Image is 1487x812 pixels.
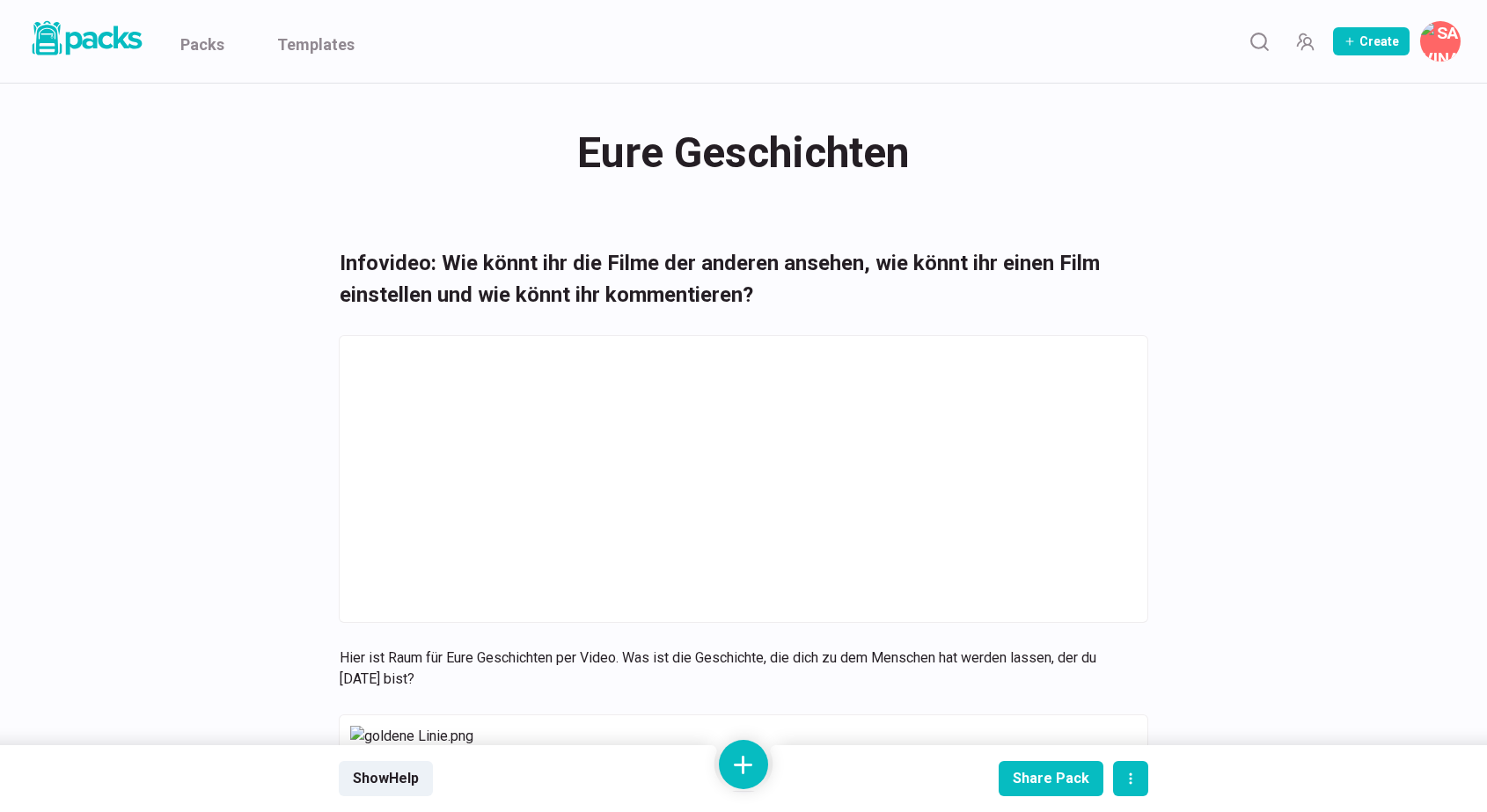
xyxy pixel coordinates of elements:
a: Packs logo [26,18,145,65]
button: ShowHelp [339,761,433,796]
button: Search [1242,24,1277,59]
iframe: iframe [480,347,1007,611]
button: Savina Tilmann [1420,21,1461,62]
button: Manage Team Invites [1287,24,1322,59]
p: Hier ist Raum für Eure Geschichten per Video. Was ist die Geschichte, die dich zu dem Menschen ha... [340,647,1126,690]
img: Packs logo [26,18,145,59]
h3: Infovideo: Wie könnt ihr die Filme der anderen ansehen, wie könnt ihr einen Film einstellen und w... [340,247,1126,311]
span: Eure Geschichten [577,119,910,187]
div: Share Pack [1013,770,1089,786]
img: goldene Linie.png [350,726,1137,780]
button: Share Pack [999,761,1103,796]
button: actions [1113,761,1148,796]
button: Create Pack [1333,27,1410,55]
